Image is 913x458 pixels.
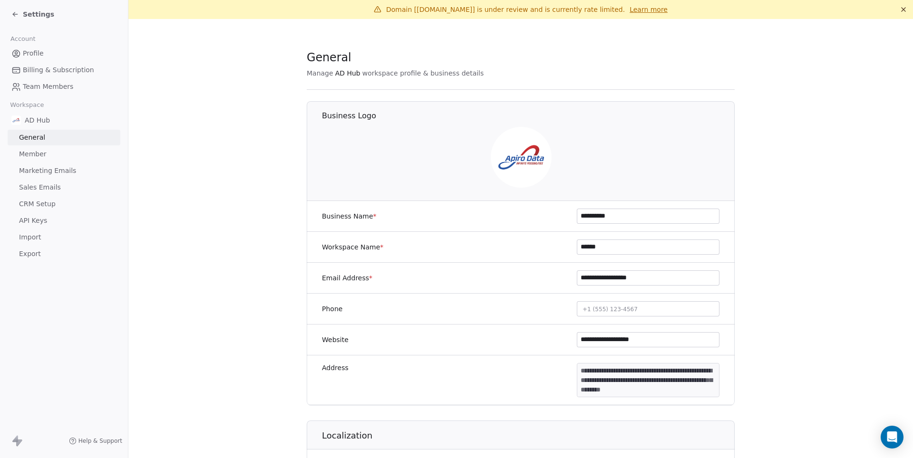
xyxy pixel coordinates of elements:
a: Marketing Emails [8,163,120,179]
span: Import [19,232,41,242]
span: +1 (555) 123-4567 [583,306,638,313]
span: Export [19,249,41,259]
a: Billing & Subscription [8,62,120,78]
span: General [307,50,351,65]
label: Workspace Name [322,242,383,252]
span: Billing & Subscription [23,65,94,75]
a: General [8,130,120,145]
h1: Business Logo [322,111,735,121]
a: Help & Support [69,437,122,445]
span: Settings [23,10,54,19]
h1: Localization [322,430,735,441]
span: AD Hub [335,68,360,78]
a: Learn more [630,5,668,14]
span: Help & Support [78,437,122,445]
img: Apiro%20data%20colour.png [11,115,21,125]
span: Account [6,32,39,46]
a: Settings [11,10,54,19]
a: Sales Emails [8,180,120,195]
span: General [19,133,45,143]
span: CRM Setup [19,199,56,209]
button: +1 (555) 123-4567 [577,301,719,316]
label: Address [322,363,349,372]
a: Team Members [8,79,120,95]
span: workspace profile & business details [362,68,484,78]
span: Marketing Emails [19,166,76,176]
span: Workspace [6,98,48,112]
span: Profile [23,48,44,58]
span: API Keys [19,216,47,226]
a: Import [8,229,120,245]
label: Business Name [322,211,377,221]
span: Team Members [23,82,73,92]
a: CRM Setup [8,196,120,212]
span: Member [19,149,47,159]
label: Phone [322,304,342,314]
label: Website [322,335,349,344]
label: Email Address [322,273,372,283]
span: Domain [[DOMAIN_NAME]] is under review and is currently rate limited. [386,6,625,13]
a: API Keys [8,213,120,229]
span: Manage [307,68,333,78]
a: Member [8,146,120,162]
a: Export [8,246,120,262]
img: Apiro%20data%20colour.png [491,127,552,188]
span: AD Hub [25,115,50,125]
span: Sales Emails [19,182,61,192]
div: Open Intercom Messenger [881,426,903,448]
a: Profile [8,46,120,61]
